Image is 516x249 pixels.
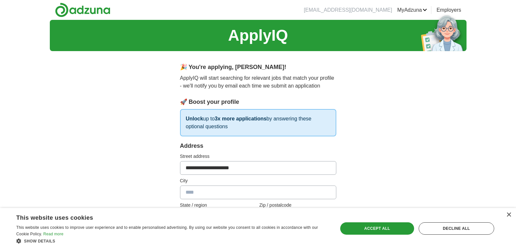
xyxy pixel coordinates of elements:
span: Show details [24,239,55,243]
label: Street address [180,153,336,160]
div: This website uses cookies [16,212,312,222]
li: [EMAIL_ADDRESS][DOMAIN_NAME] [304,6,392,14]
div: Show details [16,238,328,244]
label: City [180,177,336,184]
label: State / region [180,202,257,209]
p: up to by answering these optional questions [180,109,336,136]
label: Zip / postalcode [259,202,336,209]
img: Adzuna logo [55,3,110,17]
div: Accept all [340,222,414,235]
div: Decline all [419,222,494,235]
span: This website uses cookies to improve user experience and to enable personalised advertising. By u... [16,225,318,236]
div: Address [180,142,336,150]
a: MyAdzuna [397,6,427,14]
div: 🎉 You're applying , [PERSON_NAME] ! [180,63,336,72]
p: ApplyIQ will start searching for relevant jobs that match your profile - we'll notify you by emai... [180,74,336,90]
a: Employers [437,6,461,14]
div: Close [506,213,511,217]
h1: ApplyIQ [228,24,288,47]
div: 🚀 Boost your profile [180,98,336,106]
a: Read more, opens a new window [43,232,63,236]
strong: 3x more applications [215,116,266,121]
strong: Unlock [186,116,203,121]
